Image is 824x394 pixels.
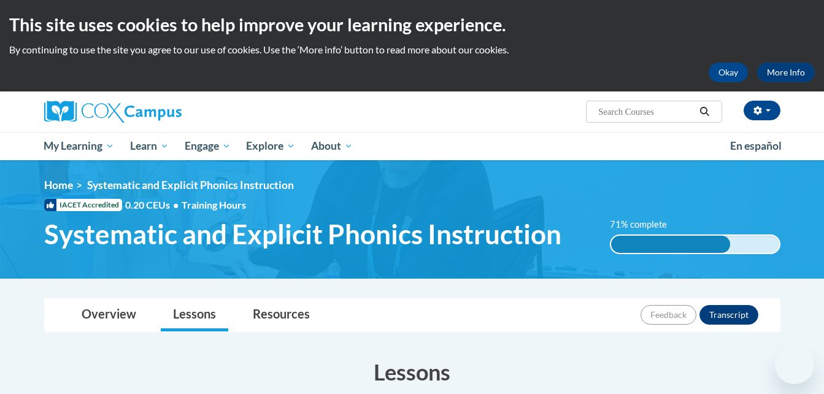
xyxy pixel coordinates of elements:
[44,218,561,250] span: Systematic and Explicit Phonics Instruction
[610,218,680,231] label: 71% complete
[246,139,295,153] span: Explore
[775,345,814,384] iframe: Button to launch messaging window
[161,299,228,331] a: Lessons
[744,101,780,120] button: Account Settings
[709,63,748,82] button: Okay
[730,139,782,152] span: En español
[44,357,780,387] h3: Lessons
[311,139,353,153] span: About
[44,101,182,123] img: Cox Campus
[611,236,730,253] div: 71% complete
[177,132,239,160] a: Engage
[44,139,114,153] span: My Learning
[44,101,277,123] a: Cox Campus
[26,132,799,160] div: Main menu
[695,104,714,119] button: Search
[122,132,177,160] a: Learn
[36,132,123,160] a: My Learning
[185,139,231,153] span: Engage
[125,198,182,212] span: 0.20 CEUs
[699,305,758,325] button: Transcript
[722,133,790,159] a: En español
[173,199,179,211] span: •
[9,12,815,37] h2: This site uses cookies to help improve your learning experience.
[597,104,695,119] input: Search Courses
[641,305,696,325] button: Feedback
[182,199,246,211] span: Training Hours
[757,63,815,82] a: More Info
[69,299,148,331] a: Overview
[87,179,294,191] span: Systematic and Explicit Phonics Instruction
[303,132,361,160] a: About
[238,132,303,160] a: Explore
[9,43,815,56] p: By continuing to use the site you agree to our use of cookies. Use the ‘More info’ button to read...
[44,199,122,211] span: IACET Accredited
[130,139,169,153] span: Learn
[241,299,322,331] a: Resources
[44,179,73,191] a: Home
